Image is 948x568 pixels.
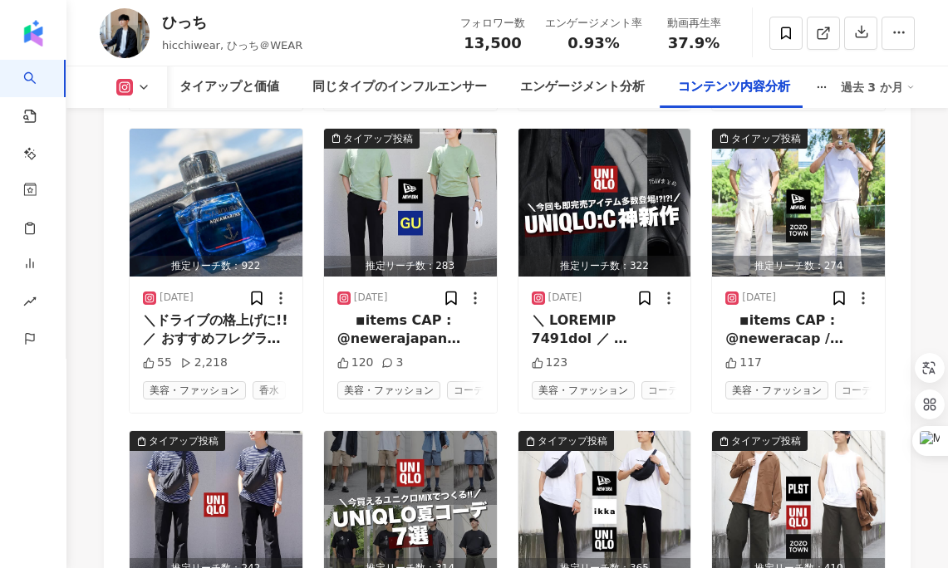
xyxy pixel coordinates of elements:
[712,129,885,277] img: post-image
[460,15,525,32] div: フォロワー数
[538,433,607,449] div: タイアップ投稿
[725,355,762,371] div: 117
[180,355,228,371] div: 2,218
[725,311,872,349] div: ⁡ ⁡ ⁡ ◾︎items CAP : @neweracap / @newerajapan TOPS : @agnesb_officiel / @adametrope PANTS : @mono...
[532,381,635,399] span: 美容・ファッション
[143,311,289,349] div: ＼ドライブの格上げに!!／ おすすめフレグランス···▸ @samourai_lifestyle ⁡ ⁡ 香水で有名なサムライ から ⁡ 爽やかな香りが車でも楽しめる カーフレグランスが登場して...
[143,381,246,399] span: 美容・ファッション
[518,129,691,277] button: 推定リーチ数：322
[731,433,801,449] div: タイアップ投稿
[742,291,776,305] div: [DATE]
[725,381,828,399] span: 美容・ファッション
[337,311,484,349] div: ⁡ ⁡ ⁡ ⁡ ◾︎items CAP : @newerajapan TOPS : @bh_[GEOGRAPHIC_DATA] / @zozotown PANTS : @gu_for_all_ ...
[841,74,916,100] div: 過去 3 か月
[162,39,302,51] span: hicchiwear, ひっち＠WEAR
[23,60,56,239] a: search
[545,15,642,32] div: エンゲージメント率
[143,355,172,371] div: 55
[835,381,918,399] span: コーディネート
[532,355,568,371] div: 123
[179,77,279,97] div: タイアップと価値
[548,291,582,305] div: [DATE]
[324,129,497,277] img: post-image
[162,12,302,32] div: ひっち
[343,130,413,147] div: タイアップ投稿
[23,285,37,322] span: rise
[712,129,885,277] button: タイアップ投稿推定リーチ数：274
[464,34,521,51] span: 13,500
[447,381,530,399] span: コーディネート
[312,77,487,97] div: 同じタイプのインフルエンサー
[324,129,497,277] button: タイアップ投稿推定リーチ数：283
[520,77,645,97] div: エンゲージメント分析
[668,35,720,51] span: 37.9%
[337,355,374,371] div: 120
[518,256,691,277] div: 推定リーチ数：322
[567,35,619,51] span: 0.93%
[381,355,403,371] div: 3
[532,311,678,349] div: ＼ LOREMIP 7491dol ／ ⁡ sitAMETCONs adipiscingelits doeiusmodte/inc u laboreetdoloremag aliquaenima...
[731,130,801,147] div: タイアップ投稿
[160,291,194,305] div: [DATE]
[149,433,219,449] div: タイアップ投稿
[253,381,286,399] span: 香水
[354,291,388,305] div: [DATE]
[678,77,790,97] div: コンテンツ内容分析
[100,8,150,58] img: KOL Avatar
[130,129,302,277] img: post-image
[130,129,302,277] button: 推定リーチ数：922
[518,129,691,277] img: post-image
[130,256,302,277] div: 推定リーチ数：922
[662,15,725,32] div: 動画再生率
[712,256,885,277] div: 推定リーチ数：274
[324,256,497,277] div: 推定リーチ数：283
[337,381,440,399] span: 美容・ファッション
[641,381,725,399] span: コーディネート
[20,20,47,47] img: logo icon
